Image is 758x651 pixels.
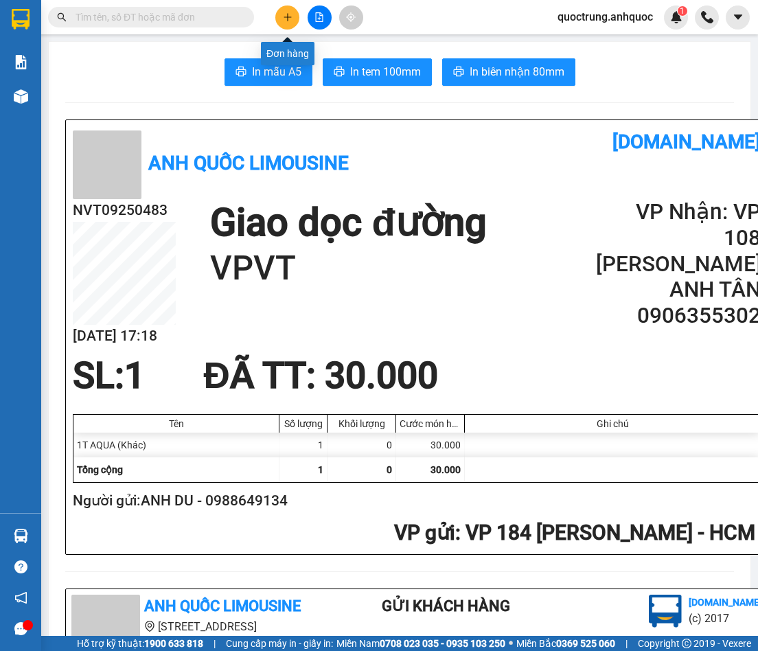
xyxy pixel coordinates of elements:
[339,5,363,30] button: aim
[210,199,486,247] h1: Giao dọc đường
[323,58,432,86] button: printerIn tem 100mm
[328,433,396,457] div: 0
[210,247,486,290] h1: VPVT
[14,89,28,104] img: warehouse-icon
[73,354,124,397] span: SL:
[57,12,67,22] span: search
[334,66,345,79] span: printer
[77,418,275,429] div: Tên
[12,61,122,78] div: ANH DU
[214,636,216,651] span: |
[73,433,279,457] div: 1T AQUA (Khác)
[283,12,292,22] span: plus
[131,45,242,61] div: ANH TÂN
[131,12,242,45] div: VP 108 [PERSON_NAME]
[649,595,682,628] img: logo.jpg
[442,58,575,86] button: printerIn biên nhận 80mm
[678,6,687,16] sup: 1
[12,9,30,30] img: logo-vxr
[76,10,238,25] input: Tìm tên, số ĐT hoặc mã đơn
[726,5,750,30] button: caret-down
[400,418,461,429] div: Cước món hàng
[252,63,301,80] span: In mẫu A5
[151,80,203,104] span: VPVT
[131,88,151,102] span: DĐ:
[236,66,246,79] span: printer
[318,464,323,475] span: 1
[73,199,176,222] h2: NVT09250483
[203,354,437,397] span: ĐÃ TT : 30.000
[12,13,33,27] span: Gửi:
[670,11,682,23] img: icon-new-feature
[226,636,333,651] span: Cung cấp máy in - giấy in:
[14,55,28,69] img: solution-icon
[12,78,122,97] div: 0988649134
[144,638,203,649] strong: 1900 633 818
[12,12,122,61] div: VP 184 [PERSON_NAME] - HCM
[430,464,461,475] span: 30.000
[14,560,27,573] span: question-circle
[468,418,757,429] div: Ghi chú
[394,521,455,545] span: VP gửi
[225,58,312,86] button: printerIn mẫu A5
[73,325,176,347] h2: [DATE] 17:18
[131,13,164,27] span: Nhận:
[308,5,332,30] button: file-add
[14,622,27,635] span: message
[14,591,27,604] span: notification
[470,63,564,80] span: In biên nhận 80mm
[682,639,691,648] span: copyright
[144,621,155,632] span: environment
[314,12,324,22] span: file-add
[350,63,421,80] span: In tem 100mm
[382,597,510,615] b: Gửi khách hàng
[14,529,28,543] img: warehouse-icon
[547,8,664,25] span: quoctrung.anhquoc
[516,636,615,651] span: Miền Bắc
[701,11,713,23] img: phone-icon
[380,638,505,649] strong: 0708 023 035 - 0935 103 250
[124,354,145,397] span: 1
[396,433,465,457] div: 30.000
[346,12,356,22] span: aim
[732,11,744,23] span: caret-down
[509,641,513,646] span: ⚪️
[73,519,755,547] h2: : VP 184 [PERSON_NAME] - HCM
[144,597,301,615] b: Anh Quốc Limousine
[625,636,628,651] span: |
[331,418,392,429] div: Khối lượng
[336,636,505,651] span: Miền Nam
[148,152,349,174] b: Anh Quốc Limousine
[77,636,203,651] span: Hỗ trợ kỹ thuật:
[387,464,392,475] span: 0
[73,490,755,512] h2: Người gửi: ANH DU - 0988649134
[453,66,464,79] span: printer
[77,464,123,475] span: Tổng cộng
[279,433,328,457] div: 1
[275,5,299,30] button: plus
[261,42,314,65] div: Đơn hàng
[556,638,615,649] strong: 0369 525 060
[283,418,323,429] div: Số lượng
[680,6,685,16] span: 1
[131,61,242,80] div: 0906355302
